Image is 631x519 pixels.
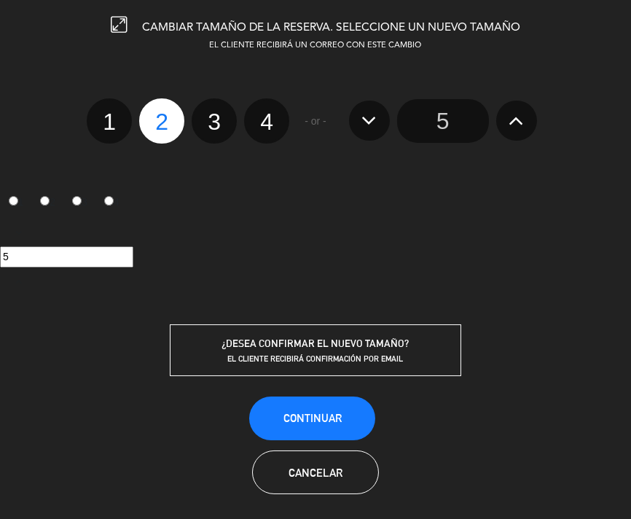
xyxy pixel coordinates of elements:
[87,98,132,144] label: 1
[40,196,50,206] input: 2
[104,196,114,206] input: 4
[252,450,378,494] button: Cancelar
[95,190,128,214] label: 4
[305,113,326,130] span: - or -
[192,98,237,144] label: 3
[142,22,520,34] span: CAMBIAR TAMAÑO DE LA RESERVA. SELECCIONE UN NUEVO TAMAÑO
[228,354,404,364] span: EL CLIENTE RECIBIRÁ CONFIRMACIÓN POR EMAIL
[283,412,342,424] span: Continuar
[289,467,342,479] span: Cancelar
[249,397,375,440] button: Continuar
[222,337,409,349] span: ¿DESEA CONFIRMAR EL NUEVO TAMAÑO?
[139,98,184,144] label: 2
[210,42,422,50] span: EL CLIENTE RECIBIRÁ UN CORREO CON ESTE CAMBIO
[64,190,96,214] label: 3
[9,196,18,206] input: 1
[72,196,82,206] input: 3
[244,98,289,144] label: 4
[32,190,64,214] label: 2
